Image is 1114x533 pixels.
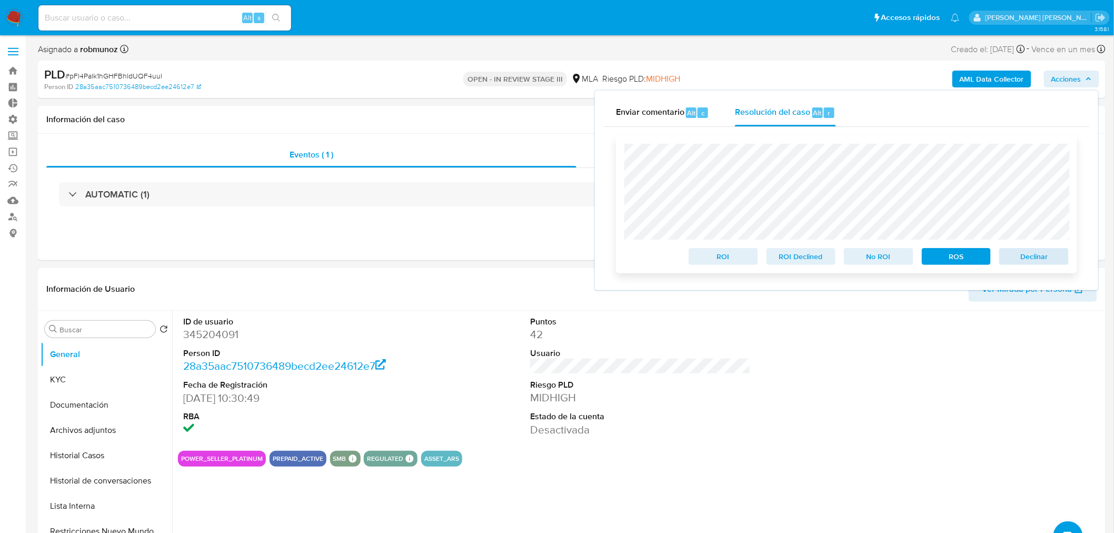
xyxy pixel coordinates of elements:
dt: Puntos [530,316,751,328]
span: Riesgo PLD: [602,73,680,85]
span: Alt [813,108,822,118]
button: General [41,342,172,367]
button: Declinar [999,248,1069,265]
h3: AUTOMATIC (1) [85,189,150,200]
button: search-icon [265,11,287,25]
b: PLD [44,66,65,83]
dd: 42 [530,327,751,342]
a: Salir [1095,12,1106,23]
dd: MIDHIGH [530,390,751,405]
span: Acciones [1051,71,1081,87]
p: OPEN - IN REVIEW STAGE III [463,72,567,86]
a: 28a35aac7510736489becd2ee24612e7 [183,358,386,373]
dt: ID de usuario [183,316,404,328]
span: - [1027,42,1030,56]
dd: 345204091 [183,327,404,342]
input: Buscar usuario o caso... [38,11,291,25]
button: Acciones [1044,71,1099,87]
div: Creado el: [DATE] [951,42,1025,56]
span: Declinar [1007,249,1061,264]
button: Historial Casos [41,443,172,468]
dt: Fecha de Registración [183,379,404,391]
span: Vence en un mes [1032,44,1096,55]
b: Person ID [44,82,73,92]
span: ROI Declined [774,249,829,264]
span: MIDHIGH [646,73,680,85]
span: # pFl4Palk1hGHFBhldUQF4uul [65,71,162,81]
button: KYC [41,367,172,392]
span: c [701,108,704,118]
span: Accesos rápidos [881,12,940,23]
button: Lista Interna [41,493,172,519]
button: Buscar [49,325,57,333]
button: Historial de conversaciones [41,468,172,493]
div: AUTOMATIC (1) [59,182,1085,206]
span: No ROI [851,249,906,264]
button: ROI Declined [767,248,836,265]
span: r [828,108,830,118]
button: AML Data Collector [952,71,1031,87]
dt: Usuario [530,348,751,359]
a: 28a35aac7510736489becd2ee24612e7 [75,82,201,92]
dt: RBA [183,411,404,422]
span: Resolución del caso [735,106,810,119]
dt: Riesgo PLD [530,379,751,391]
dd: Desactivada [530,422,751,437]
dt: Estado de la cuenta [530,411,751,422]
b: robmunoz [78,43,118,55]
h1: Información de Usuario [46,284,135,294]
span: s [257,13,261,23]
span: Eventos ( 1 ) [290,149,333,161]
span: Enviar comentario [616,106,684,119]
input: Buscar [59,325,151,334]
span: Alt [243,13,252,23]
span: Asignado a [38,44,118,55]
button: Archivos adjuntos [41,418,172,443]
h1: Información del caso [46,114,1097,125]
span: ROS [929,249,984,264]
button: No ROI [844,248,913,265]
button: Documentación [41,392,172,418]
span: ROI [696,249,751,264]
dt: Person ID [183,348,404,359]
div: MLA [571,73,598,85]
button: ROS [922,248,991,265]
p: roberto.munoz@mercadolibre.com [986,13,1092,23]
a: Notificaciones [951,13,960,22]
button: ROI [689,248,758,265]
button: Volver al orden por defecto [160,325,168,337]
dd: [DATE] 10:30:49 [183,391,404,406]
b: AML Data Collector [960,71,1024,87]
span: Alt [687,108,695,118]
